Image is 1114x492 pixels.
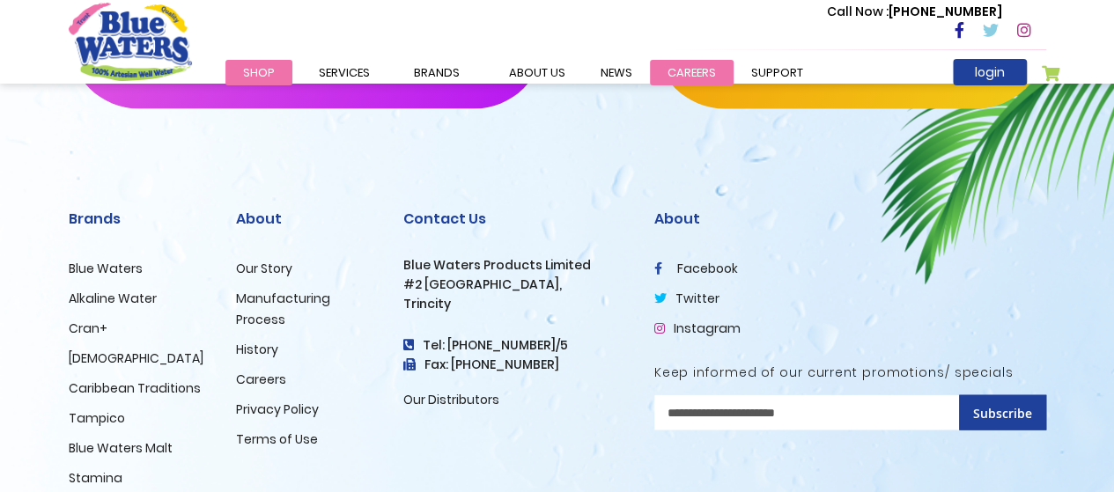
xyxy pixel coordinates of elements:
[236,430,318,448] a: Terms of Use
[69,260,143,277] a: Blue Waters
[319,64,370,81] span: Services
[236,400,319,418] a: Privacy Policy
[403,357,628,372] h3: Fax: [PHONE_NUMBER]
[236,290,330,328] a: Manufacturing Process
[403,338,628,353] h4: Tel: [PHONE_NUMBER]/5
[827,3,1002,21] p: [PHONE_NUMBER]
[236,210,377,227] h2: About
[69,439,173,457] a: Blue Waters Malt
[654,290,719,307] a: twitter
[491,60,583,85] a: about us
[69,210,210,227] h2: Brands
[953,59,1027,85] a: login
[959,395,1046,430] button: Subscribe
[583,60,650,85] a: News
[654,319,741,337] a: Instagram
[69,319,107,337] a: Cran+
[236,341,278,358] a: History
[650,60,734,85] a: careers
[734,60,821,85] a: support
[69,349,203,367] a: [DEMOGRAPHIC_DATA]
[403,258,628,273] h3: Blue Waters Products Limited
[243,64,275,81] span: Shop
[403,277,628,292] h3: #2 [GEOGRAPHIC_DATA],
[69,409,125,427] a: Tampico
[69,469,122,487] a: Stamina
[403,210,628,227] h2: Contact Us
[654,365,1046,380] h5: Keep informed of our current promotions/ specials
[654,260,738,277] a: facebook
[414,64,460,81] span: Brands
[827,3,889,20] span: Call Now :
[69,379,201,397] a: Caribbean Traditions
[403,297,628,312] h3: Trincity
[973,405,1032,422] span: Subscribe
[69,3,192,80] a: store logo
[654,210,1046,227] h2: About
[236,260,292,277] a: Our Story
[236,371,286,388] a: Careers
[403,391,499,408] a: Our Distributors
[69,290,157,307] a: Alkaline Water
